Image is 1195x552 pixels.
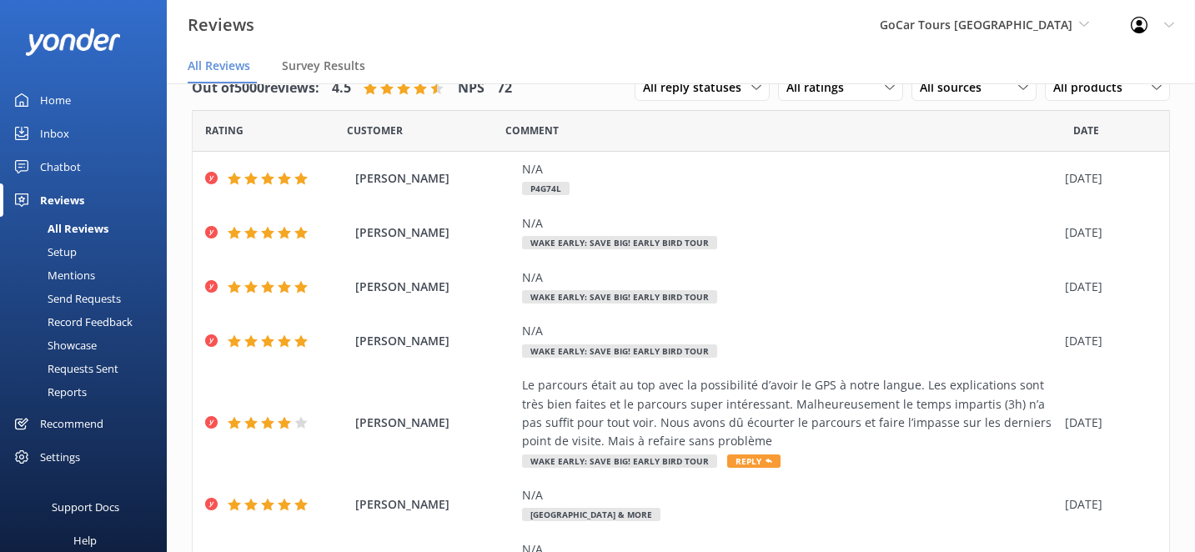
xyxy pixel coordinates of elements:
div: [DATE] [1065,278,1148,296]
div: N/A [522,268,1057,287]
a: Reports [10,380,167,404]
span: All products [1053,78,1132,97]
span: All sources [920,78,992,97]
div: Settings [40,440,80,474]
div: Send Requests [10,287,121,310]
span: [GEOGRAPHIC_DATA] & More [522,508,660,521]
h4: 4.5 [332,78,351,99]
h4: Out of 5000 reviews: [192,78,319,99]
span: Question [505,123,559,138]
div: N/A [522,486,1057,504]
div: N/A [522,214,1057,233]
div: Recommend [40,407,103,440]
span: Wake Early: Save Big! Early Bird Tour [522,236,717,249]
div: Record Feedback [10,310,133,334]
span: All reply statuses [643,78,751,97]
div: [DATE] [1065,169,1148,188]
div: Support Docs [52,490,119,524]
div: [DATE] [1065,414,1148,432]
a: Send Requests [10,287,167,310]
a: Mentions [10,263,167,287]
span: GoCar Tours [GEOGRAPHIC_DATA] [880,17,1072,33]
div: Le parcours était au top avec la possibilité d’avoir le GPS à notre langue. Les explications sont... [522,376,1057,451]
h3: Reviews [188,12,254,38]
span: Reply [727,454,781,468]
a: All Reviews [10,217,167,240]
a: Setup [10,240,167,263]
div: Inbox [40,117,69,150]
h4: NPS [458,78,485,99]
div: Setup [10,240,77,263]
div: Showcase [10,334,97,357]
span: P4G74L [522,182,570,195]
div: [DATE] [1065,495,1148,514]
div: [DATE] [1065,332,1148,350]
span: Wake Early: Save Big! Early Bird Tour [522,454,717,468]
h4: 72 [497,78,512,99]
div: Reports [10,380,87,404]
span: Survey Results [282,58,365,74]
span: Date [347,123,403,138]
span: [PERSON_NAME] [355,223,514,242]
span: [PERSON_NAME] [355,414,514,432]
div: N/A [522,160,1057,178]
span: Wake Early: Save Big! Early Bird Tour [522,344,717,358]
img: yonder-white-logo.png [25,28,121,56]
a: Requests Sent [10,357,167,380]
span: [PERSON_NAME] [355,169,514,188]
div: [DATE] [1065,223,1148,242]
div: All Reviews [10,217,108,240]
div: Chatbot [40,150,81,183]
span: [PERSON_NAME] [355,278,514,296]
a: Showcase [10,334,167,357]
span: [PERSON_NAME] [355,332,514,350]
div: Reviews [40,183,84,217]
span: [PERSON_NAME] [355,495,514,514]
span: Date [1073,123,1099,138]
a: Record Feedback [10,310,167,334]
div: Requests Sent [10,357,118,380]
span: All ratings [786,78,854,97]
span: All Reviews [188,58,250,74]
div: Home [40,83,71,117]
div: N/A [522,322,1057,340]
div: Mentions [10,263,95,287]
span: Date [205,123,244,138]
span: Wake Early: Save Big! Early Bird Tour [522,290,717,304]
